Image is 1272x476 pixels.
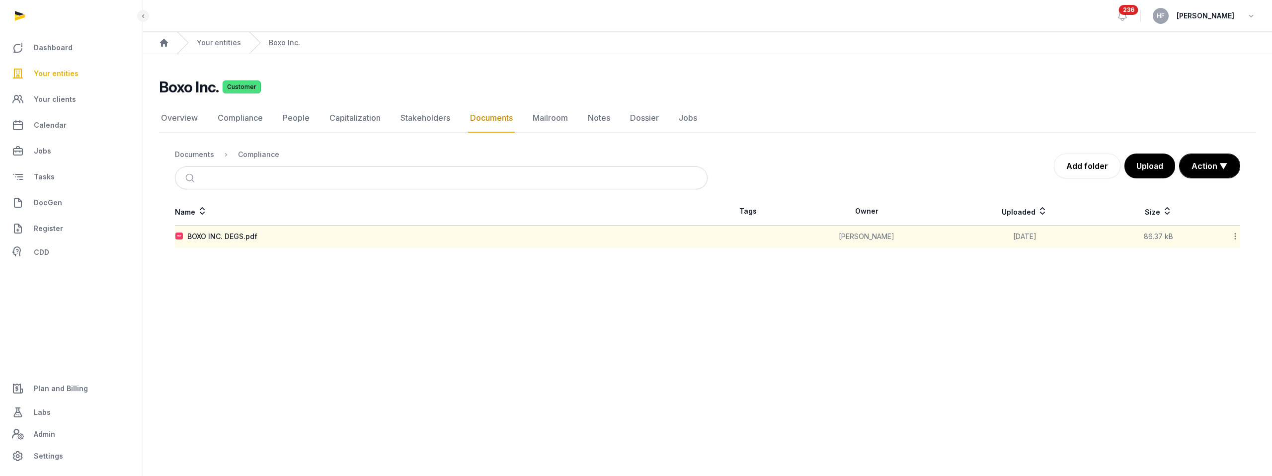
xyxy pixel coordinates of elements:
span: Jobs [34,145,51,157]
a: Add folder [1054,154,1120,178]
th: Uploaded [945,197,1104,226]
button: Submit [179,167,203,189]
span: DocGen [34,197,62,209]
span: Customer [223,80,261,93]
a: Your entities [197,38,241,48]
a: Plan and Billing [8,377,135,400]
nav: Breadcrumb [143,32,1272,54]
div: BOXO INC. DEGS.pdf [187,232,257,241]
th: Tags [708,197,789,226]
nav: Tabs [159,104,1256,133]
button: Upload [1124,154,1175,178]
img: pdf.svg [175,233,183,240]
span: Your clients [34,93,76,105]
a: Dashboard [8,36,135,60]
span: [DATE] [1013,232,1036,240]
span: Labs [34,406,51,418]
span: Settings [34,450,63,462]
div: Compliance [238,150,279,159]
span: CDD [34,246,49,258]
a: Dossier [628,104,661,133]
button: HF [1153,8,1169,24]
a: Register [8,217,135,240]
span: Your entities [34,68,79,79]
a: Admin [8,424,135,444]
span: [PERSON_NAME] [1177,10,1234,22]
th: Size [1104,197,1212,226]
a: DocGen [8,191,135,215]
td: 86.37 kB [1104,226,1212,248]
a: Capitalization [327,104,383,133]
span: Plan and Billing [34,383,88,395]
a: Boxo Inc. [269,38,300,48]
a: Notes [586,104,612,133]
a: People [281,104,312,133]
a: Mailroom [531,104,570,133]
span: HF [1157,13,1165,19]
a: Jobs [8,139,135,163]
div: Documents [175,150,214,159]
th: Owner [789,197,945,226]
span: Dashboard [34,42,73,54]
a: Your entities [8,62,135,85]
span: Tasks [34,171,55,183]
a: Tasks [8,165,135,189]
a: Settings [8,444,135,468]
a: Stakeholders [398,104,452,133]
a: CDD [8,242,135,262]
button: Action ▼ [1180,154,1240,178]
span: Admin [34,428,55,440]
span: Register [34,223,63,235]
th: Name [175,197,708,226]
a: Compliance [216,104,265,133]
h2: Boxo Inc. [159,78,219,96]
a: Overview [159,104,200,133]
nav: Breadcrumb [175,143,708,166]
span: Calendar [34,119,67,131]
td: [PERSON_NAME] [789,226,945,248]
a: Calendar [8,113,135,137]
a: Labs [8,400,135,424]
a: Jobs [677,104,699,133]
a: Documents [468,104,515,133]
span: 236 [1119,5,1138,15]
a: Your clients [8,87,135,111]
